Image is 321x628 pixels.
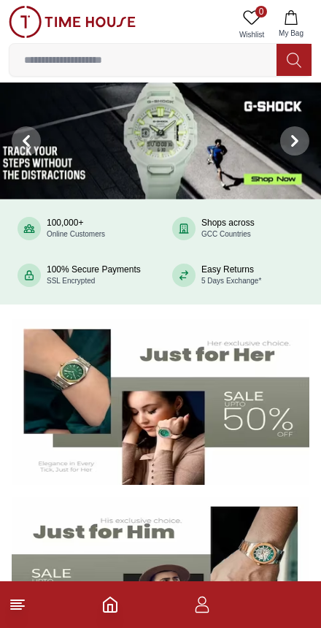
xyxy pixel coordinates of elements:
[255,6,267,18] span: 0
[233,29,270,40] span: Wishlist
[47,264,141,286] div: 100% Secure Payments
[201,230,251,238] span: GCC Countries
[12,319,309,485] img: Women's Watches Banner
[201,218,255,240] div: Shops across
[47,230,105,238] span: Online Customers
[47,218,105,240] div: 100,000+
[101,596,119,613] a: Home
[47,277,95,285] span: SSL Encrypted
[9,6,136,38] img: ...
[201,264,261,286] div: Easy Returns
[233,6,270,43] a: 0Wishlist
[201,277,261,285] span: 5 Days Exchange*
[270,6,312,43] button: My Bag
[273,28,309,39] span: My Bag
